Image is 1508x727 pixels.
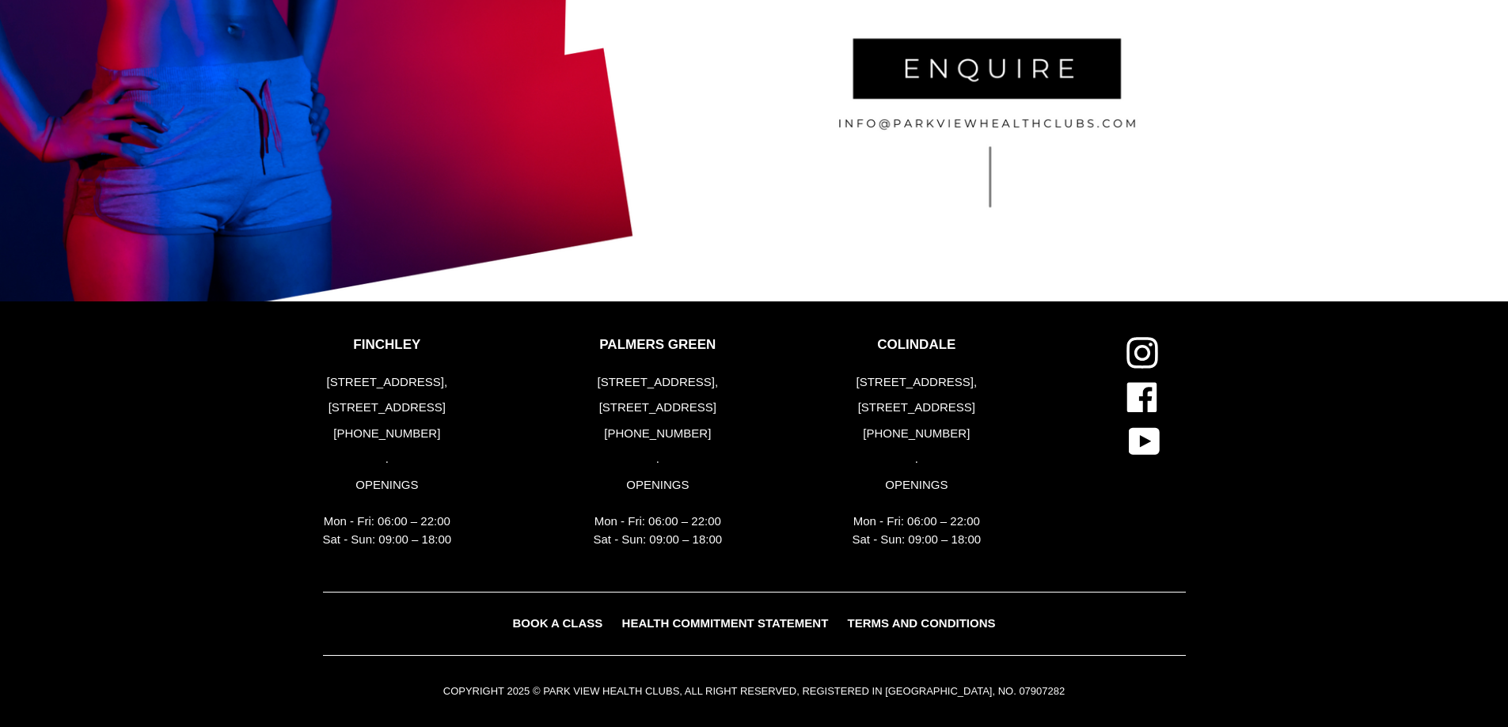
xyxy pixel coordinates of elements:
[323,513,452,548] p: Mon - Fri: 06:00 – 22:00 Sat - Sun: 09:00 – 18:00
[853,399,982,417] p: [STREET_ADDRESS]
[323,476,452,494] p: OPENINGS
[853,476,982,494] p: OPENINGS
[853,450,982,468] p: .
[848,616,996,630] span: TERMS AND CONDITIONS
[512,616,602,630] span: BOOK A CLASS
[853,337,982,353] p: COLINDALE
[594,425,723,443] p: [PHONE_NUMBER]
[594,450,723,468] p: .
[853,425,982,443] p: [PHONE_NUMBER]
[323,337,452,353] p: FINCHLEY
[323,399,452,417] p: [STREET_ADDRESS]
[622,616,829,630] span: HEALTH COMMITMENT STATEMENT
[323,450,452,468] p: .
[853,373,982,392] p: [STREET_ADDRESS],
[614,612,837,635] a: HEALTH COMMITMENT STATEMENT
[853,513,982,548] p: Mon - Fri: 06:00 – 22:00 Sat - Sun: 09:00 – 18:00
[594,513,723,548] p: Mon - Fri: 06:00 – 22:00 Sat - Sun: 09:00 – 18:00
[594,337,723,353] p: PALMERS GREEN
[594,399,723,417] p: [STREET_ADDRESS]
[504,612,610,635] a: BOOK A CLASS
[323,425,452,443] p: [PHONE_NUMBER]
[323,373,452,392] p: [STREET_ADDRESS],
[594,373,723,392] p: [STREET_ADDRESS],
[840,612,1004,635] a: TERMS AND CONDITIONS
[594,476,723,494] p: OPENINGS
[443,685,1065,697] small: COPYRIGHT 2025 © PARK VIEW HEALTH CLUBS, ALL RIGHT RESERVED, REGISTERED IN [GEOGRAPHIC_DATA], NO....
